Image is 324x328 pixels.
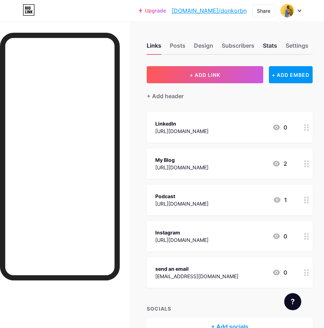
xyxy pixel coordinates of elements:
[257,7,270,15] div: Share
[139,8,166,14] a: Upgrade
[155,236,209,244] div: [URL][DOMAIN_NAME]
[190,72,220,78] span: + ADD LINK
[147,92,184,100] div: + Add header
[263,41,277,54] div: Stats
[155,120,209,127] div: LinkedIn
[155,200,209,207] div: [URL][DOMAIN_NAME]
[269,66,313,83] div: + ADD EMBED
[273,196,287,204] div: 1
[155,273,238,280] div: [EMAIL_ADDRESS][DOMAIN_NAME]
[222,41,254,54] div: Subscribers
[155,192,209,200] div: Podcast
[272,232,287,240] div: 0
[280,4,294,17] img: donkorbn
[286,41,308,54] div: Settings
[272,159,287,168] div: 2
[147,41,161,54] div: Links
[272,123,287,132] div: 0
[272,268,287,277] div: 0
[155,229,209,236] div: Instagram
[147,66,263,83] button: + ADD LINK
[147,305,313,312] div: SOCIALS
[155,265,238,273] div: send an email
[155,127,209,135] div: [URL][DOMAIN_NAME]
[172,6,247,15] a: [DOMAIN_NAME]/donkorbn
[194,41,213,54] div: Design
[170,41,185,54] div: Posts
[155,156,209,164] div: My Blog
[155,164,209,171] div: [URL][DOMAIN_NAME]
